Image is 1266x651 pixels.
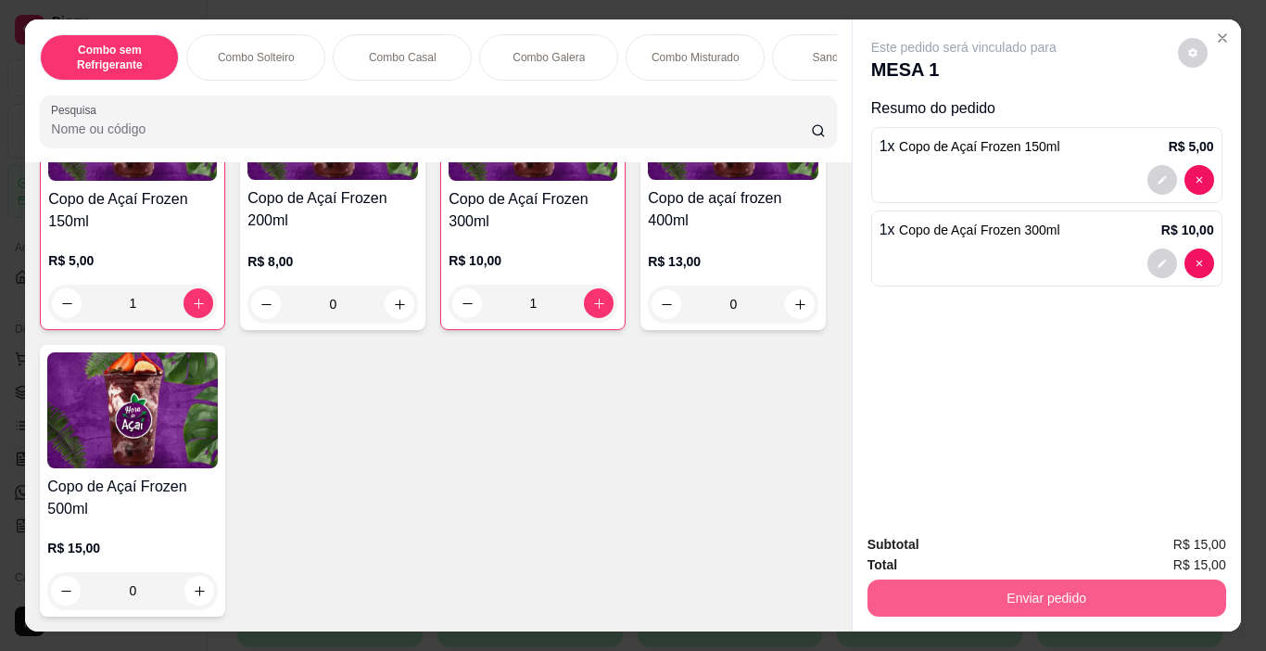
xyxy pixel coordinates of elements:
[52,288,82,318] button: decrease-product-quantity
[867,537,919,552] strong: Subtotal
[56,43,163,72] p: Combo sem Refrigerante
[813,50,871,65] p: Sanduíches
[1173,534,1226,555] span: R$ 15,00
[1161,221,1214,239] p: R$ 10,00
[369,50,437,65] p: Combo Casal
[1147,165,1177,195] button: decrease-product-quantity
[899,223,1060,237] span: Copo de Açaí Frozen 300ml
[47,352,218,468] img: product-image
[871,97,1222,120] p: Resumo do pedido
[648,252,818,271] p: R$ 13,00
[184,288,213,318] button: increase-product-quantity
[513,50,585,65] p: Combo Galera
[51,102,103,118] label: Pesquisa
[867,580,1226,617] button: Enviar pedido
[880,135,1060,158] p: 1 x
[871,57,1057,83] p: MESA 1
[648,187,818,232] h4: Copo de açaí frozen 400ml
[1178,38,1208,68] button: decrease-product-quantity
[48,251,217,270] p: R$ 5,00
[1147,249,1177,278] button: decrease-product-quantity
[1169,137,1214,156] p: R$ 5,00
[218,50,295,65] p: Combo Solteiro
[1173,555,1226,575] span: R$ 15,00
[880,219,1060,241] p: 1 x
[449,251,617,270] p: R$ 10,00
[247,187,418,232] h4: Copo de Açaí Frozen 200ml
[1184,249,1214,278] button: decrease-product-quantity
[1208,23,1237,53] button: Close
[47,476,218,520] h4: Copo de Açaí Frozen 500ml
[899,139,1060,154] span: Copo de Açaí Frozen 150ml
[247,252,418,271] p: R$ 8,00
[449,188,617,233] h4: Copo de Açaí Frozen 300ml
[1184,165,1214,195] button: decrease-product-quantity
[51,120,811,138] input: Pesquisa
[871,38,1057,57] p: Este pedido será vinculado para
[48,188,217,233] h4: Copo de Açaí Frozen 150ml
[47,539,218,557] p: R$ 15,00
[867,557,897,572] strong: Total
[652,50,740,65] p: Combo Misturado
